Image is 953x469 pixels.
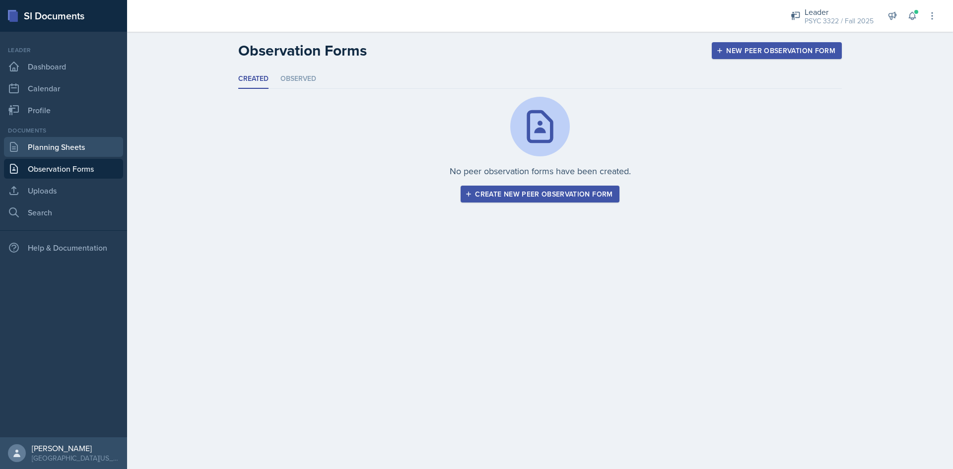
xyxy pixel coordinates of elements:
[4,181,123,201] a: Uploads
[4,238,123,258] div: Help & Documentation
[4,100,123,120] a: Profile
[32,453,119,463] div: [GEOGRAPHIC_DATA][US_STATE]
[461,186,619,202] button: Create new peer observation form
[4,126,123,135] div: Documents
[238,42,367,60] h2: Observation Forms
[450,164,631,178] p: No peer observation forms have been created.
[238,69,269,89] li: Created
[4,137,123,157] a: Planning Sheets
[712,42,842,59] button: New Peer Observation Form
[32,443,119,453] div: [PERSON_NAME]
[280,69,316,89] li: Observed
[718,47,835,55] div: New Peer Observation Form
[4,202,123,222] a: Search
[4,57,123,76] a: Dashboard
[805,6,874,18] div: Leader
[4,78,123,98] a: Calendar
[4,46,123,55] div: Leader
[805,16,874,26] div: PSYC 3322 / Fall 2025
[467,190,613,198] div: Create new peer observation form
[4,159,123,179] a: Observation Forms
